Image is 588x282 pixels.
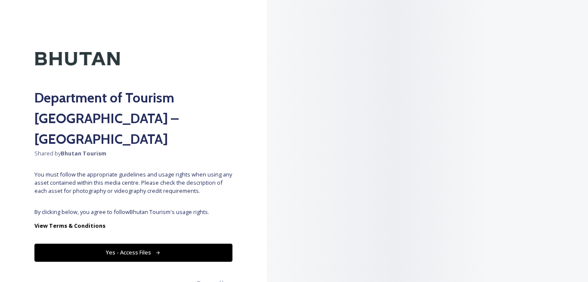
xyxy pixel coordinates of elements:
[34,34,121,83] img: Kingdom-of-Bhutan-Logo.png
[34,222,105,229] strong: View Terms & Conditions
[34,87,232,149] h2: Department of Tourism [GEOGRAPHIC_DATA] – [GEOGRAPHIC_DATA]
[34,220,232,231] a: View Terms & Conditions
[61,149,106,157] strong: Bhutan Tourism
[34,170,232,195] span: You must follow the appropriate guidelines and usage rights when using any asset contained within...
[34,149,232,158] span: Shared by
[34,208,232,216] span: By clicking below, you agree to follow Bhutan Tourism 's usage rights.
[34,244,232,261] button: Yes - Access Files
